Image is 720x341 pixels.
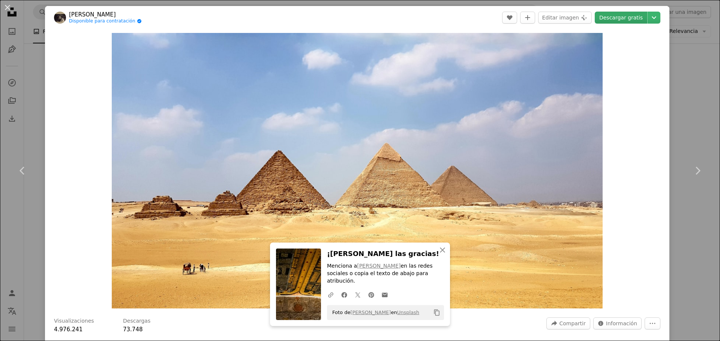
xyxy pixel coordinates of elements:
span: Compartir [559,318,585,329]
span: 73.748 [123,326,143,333]
button: Añade a la colección [520,12,535,24]
img: Ve al perfil de Osama Elsayed [54,12,66,24]
a: [PERSON_NAME] [350,310,391,315]
a: Unsplash [397,310,419,315]
button: Elegir el tamaño de descarga [648,12,660,24]
a: Descargar gratis [595,12,647,24]
a: [PERSON_NAME] [69,11,142,18]
a: Comparte en Twitter [351,287,364,302]
button: Más acciones [645,317,660,329]
span: Foto de en [328,307,419,319]
button: Editar imagen [538,12,592,24]
button: Copiar al portapapeles [430,306,443,319]
button: Ampliar en esta imagen [112,33,602,308]
a: Comparte en Facebook [337,287,351,302]
button: Me gusta [502,12,517,24]
img: Pirámide marrón bajo el cielo azul durante el día [112,33,602,308]
a: Siguiente [675,135,720,207]
a: Comparte por correo electrónico [378,287,391,302]
h3: ¡[PERSON_NAME] las gracias! [327,249,444,259]
span: Información [606,318,637,329]
a: Comparte en Pinterest [364,287,378,302]
span: 4.976.241 [54,326,82,333]
h3: Descargas [123,317,150,325]
button: Compartir esta imagen [546,317,590,329]
a: [PERSON_NAME] [357,263,400,269]
p: Menciona a en las redes sociales o copia el texto de abajo para atribución. [327,262,444,285]
h3: Visualizaciones [54,317,94,325]
a: Disponible para contratación [69,18,142,24]
button: Estadísticas sobre esta imagen [593,317,642,329]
